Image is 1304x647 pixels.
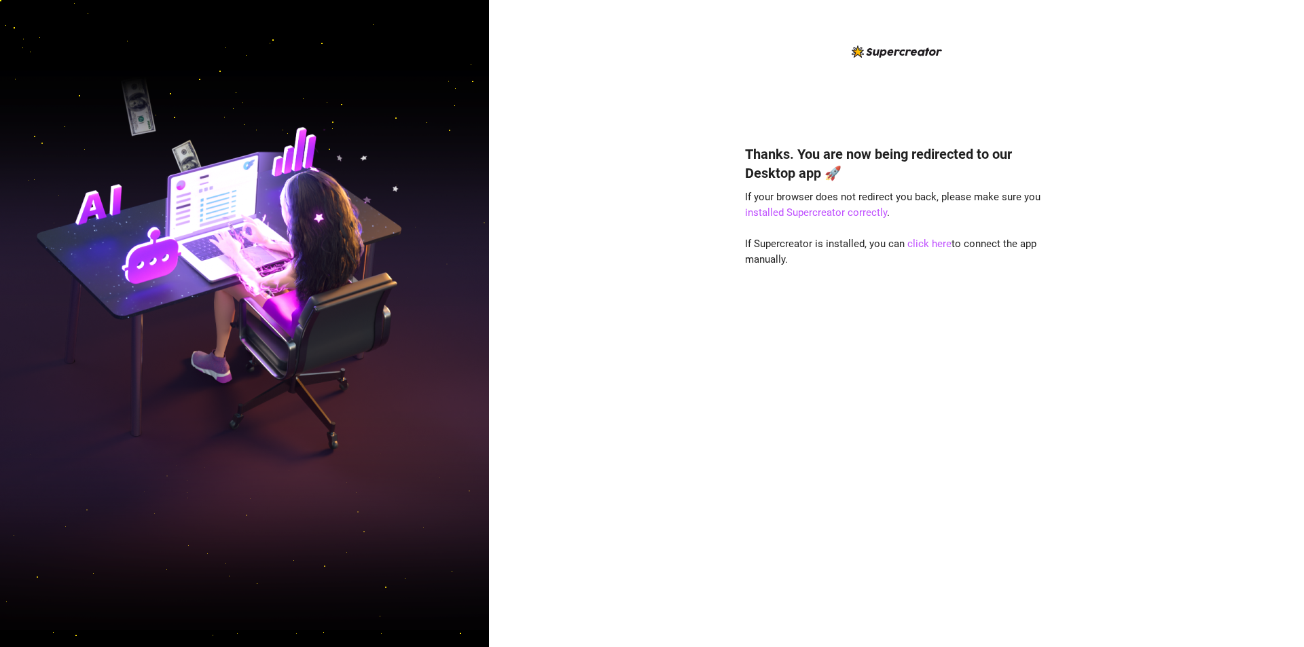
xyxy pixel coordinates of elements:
span: If your browser does not redirect you back, please make sure you . [745,191,1040,219]
img: logo-BBDzfeDw.svg [852,45,942,58]
h4: Thanks. You are now being redirected to our Desktop app 🚀 [745,145,1048,183]
a: installed Supercreator correctly [745,206,887,219]
span: If Supercreator is installed, you can to connect the app manually. [745,238,1036,266]
a: click here [907,238,952,250]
